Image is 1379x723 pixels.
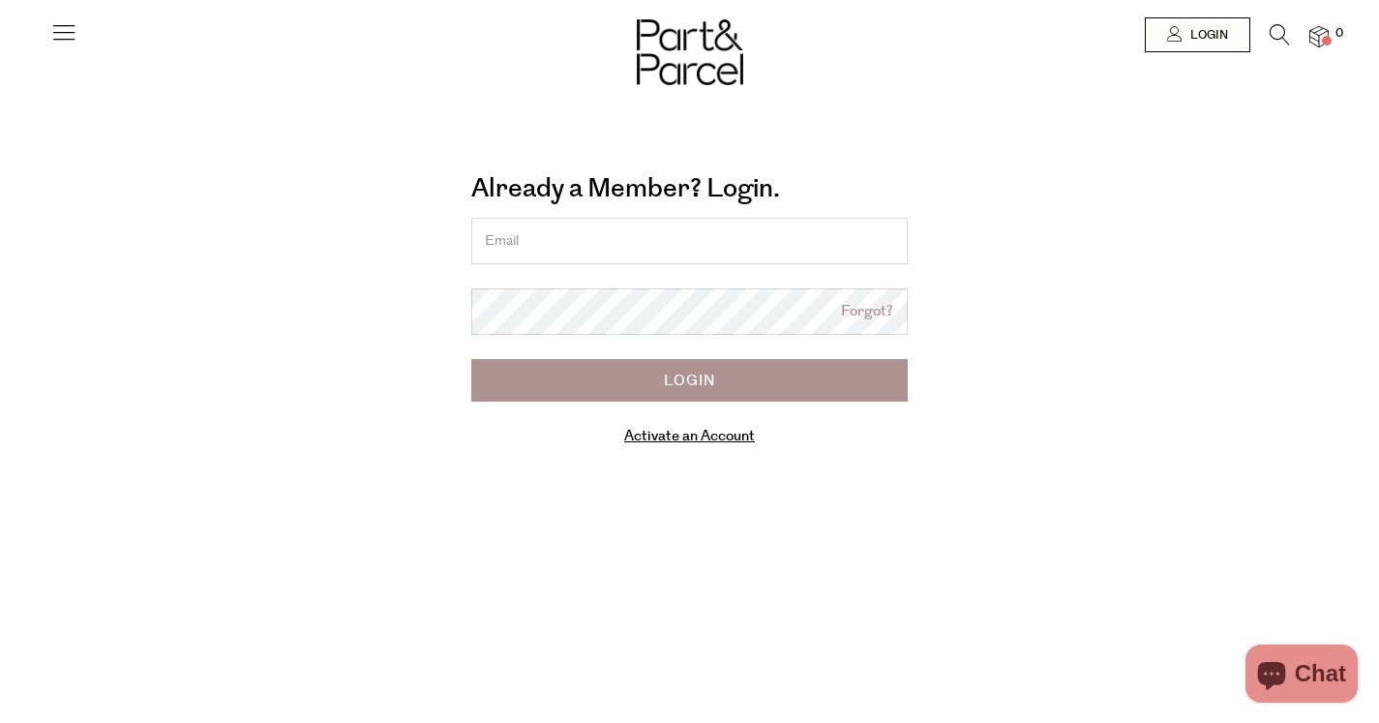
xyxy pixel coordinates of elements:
input: Login [471,359,908,402]
inbox-online-store-chat: Shopify online store chat [1240,645,1364,708]
input: Email [471,218,908,264]
a: Already a Member? Login. [471,166,780,211]
a: Activate an Account [624,426,755,446]
img: Part&Parcel [637,19,743,85]
a: Forgot? [841,301,893,323]
a: 0 [1309,26,1329,46]
a: Login [1145,17,1250,52]
span: Login [1185,27,1228,44]
span: 0 [1331,25,1348,43]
